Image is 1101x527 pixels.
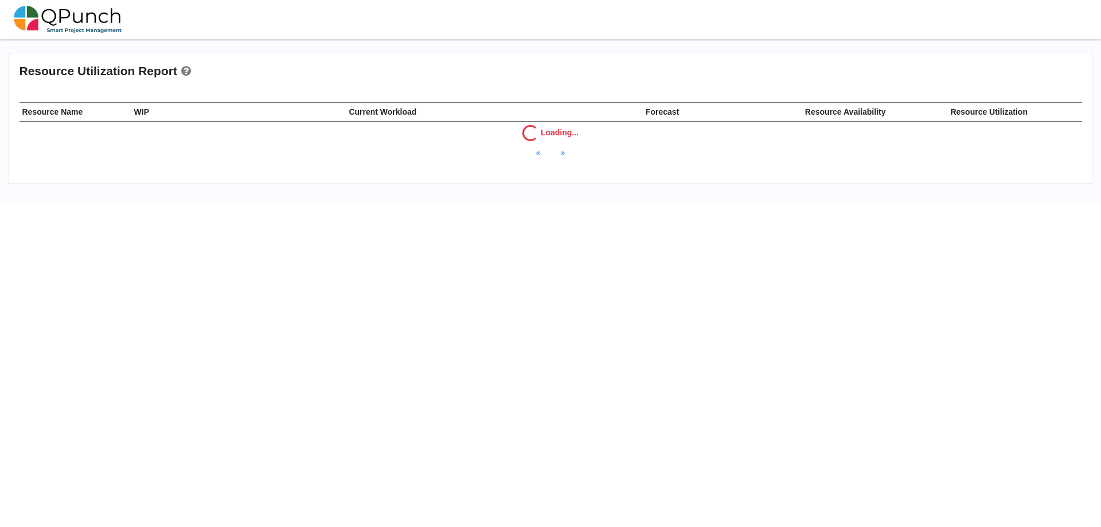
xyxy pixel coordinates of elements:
th: WIP [131,103,243,122]
th: Current Workload [243,103,523,122]
th: Resource Name [19,103,131,122]
th: Resource Availability [802,103,948,122]
h4: Resource Utilization Report [19,64,1082,78]
strong: Loading... [541,127,579,136]
img: qpunch-sp.fa6292f.png [14,2,122,37]
th: Forecast [522,103,802,122]
a: » [561,148,565,157]
a: « [536,148,541,157]
th: Resource Utilization [947,103,1082,122]
a: Help [177,64,191,77]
